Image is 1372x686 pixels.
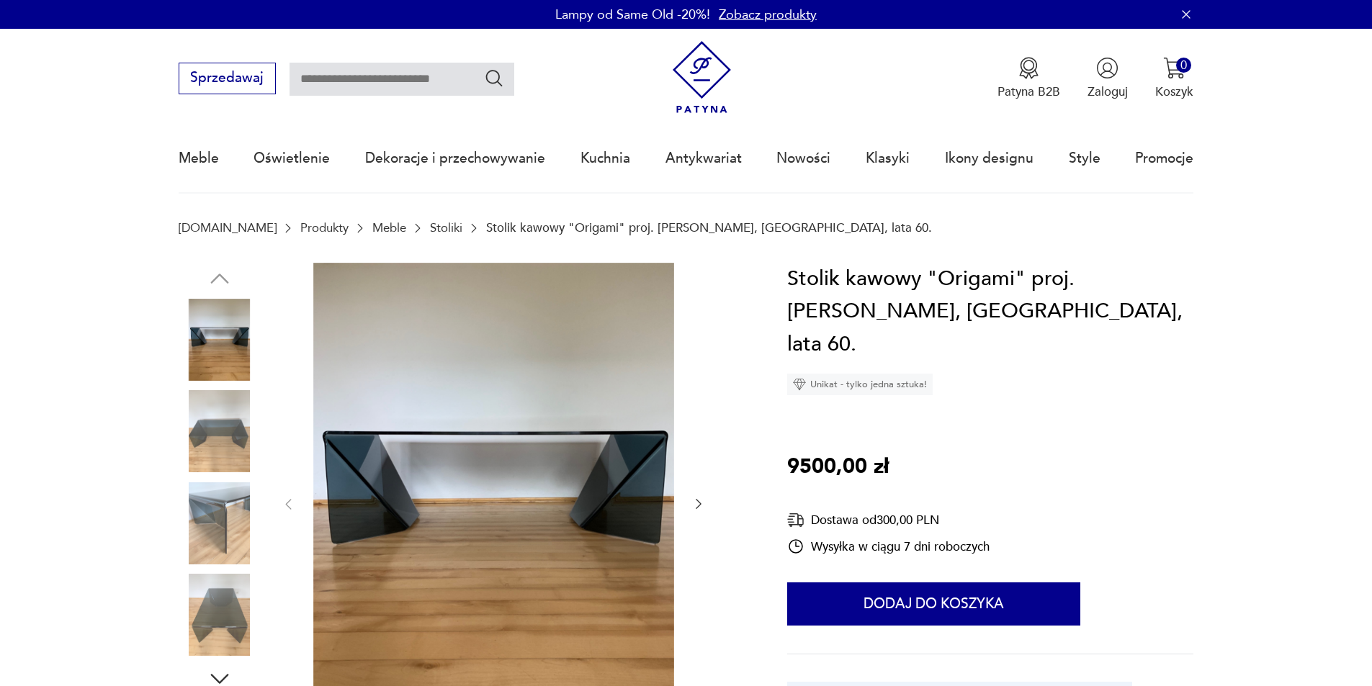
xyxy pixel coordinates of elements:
[179,574,261,656] img: Zdjęcie produktu Stolik kawowy "Origami" proj. Neal Small, USA, lata 60.
[665,41,738,114] img: Patyna - sklep z meblami i dekoracjami vintage
[430,221,462,235] a: Stoliki
[997,57,1060,100] a: Ikona medaluPatyna B2B
[365,125,545,191] a: Dekoracje i przechowywanie
[1018,57,1040,79] img: Ikona medalu
[787,374,933,395] div: Unikat - tylko jedna sztuka!
[1155,57,1193,100] button: 0Koszyk
[179,73,276,85] a: Sprzedawaj
[997,84,1060,100] p: Patyna B2B
[787,538,990,555] div: Wysyłka w ciągu 7 dni roboczych
[719,6,817,24] a: Zobacz produkty
[1096,57,1118,79] img: Ikonka użytkownika
[179,390,261,472] img: Zdjęcie produktu Stolik kawowy "Origami" proj. Neal Small, USA, lata 60.
[372,221,406,235] a: Meble
[179,63,276,94] button: Sprzedawaj
[787,451,889,484] p: 9500,00 zł
[793,378,806,391] img: Ikona diamentu
[1088,57,1128,100] button: Zaloguj
[179,299,261,381] img: Zdjęcie produktu Stolik kawowy "Origami" proj. Neal Small, USA, lata 60.
[300,221,349,235] a: Produkty
[866,125,910,191] a: Klasyki
[665,125,742,191] a: Antykwariat
[1069,125,1100,191] a: Style
[776,125,830,191] a: Nowości
[179,125,219,191] a: Meble
[1088,84,1128,100] p: Zaloguj
[179,482,261,564] img: Zdjęcie produktu Stolik kawowy "Origami" proj. Neal Small, USA, lata 60.
[1135,125,1193,191] a: Promocje
[486,221,932,235] p: Stolik kawowy "Origami" proj. [PERSON_NAME], [GEOGRAPHIC_DATA], lata 60.
[580,125,630,191] a: Kuchnia
[254,125,330,191] a: Oświetlenie
[997,57,1060,100] button: Patyna B2B
[1163,57,1185,79] img: Ikona koszyka
[484,68,505,89] button: Szukaj
[179,221,277,235] a: [DOMAIN_NAME]
[787,263,1193,361] h1: Stolik kawowy "Origami" proj. [PERSON_NAME], [GEOGRAPHIC_DATA], lata 60.
[787,511,804,529] img: Ikona dostawy
[1176,58,1191,73] div: 0
[945,125,1034,191] a: Ikony designu
[787,582,1080,626] button: Dodaj do koszyka
[555,6,710,24] p: Lampy od Same Old -20%!
[787,511,990,529] div: Dostawa od 300,00 PLN
[1155,84,1193,100] p: Koszyk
